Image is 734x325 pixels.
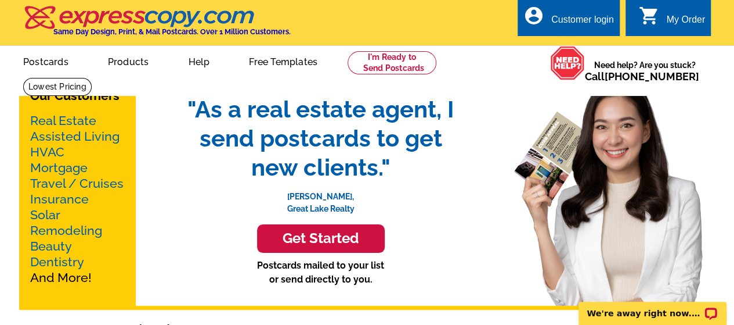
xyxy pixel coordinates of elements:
span: Need help? Are you stuck? [585,59,705,83]
a: [PHONE_NUMBER] [605,70,699,83]
img: help [550,46,585,80]
a: Remodeling [30,223,102,238]
a: Free Templates [230,47,336,74]
a: Products [89,47,168,74]
a: Travel / Cruises [30,176,124,191]
span: "As a real estate agent, I send postcards to get new clients." [176,95,466,182]
p: And More! [30,113,124,285]
a: Postcards [5,47,87,74]
a: Assisted Living [30,129,120,144]
a: Get Started [176,224,466,253]
div: My Order [666,15,705,31]
p: [PERSON_NAME], Great Lake Realty [176,182,466,215]
a: Beauty [30,239,72,253]
a: Real Estate [30,113,96,128]
div: Customer login [551,15,614,31]
a: Help [169,47,228,74]
p: Postcards mailed to your list or send directly to you. [176,259,466,287]
a: Same Day Design, Print, & Mail Postcards. Over 1 Million Customers. [23,14,291,36]
a: shopping_cart My Order [638,13,705,27]
a: Mortgage [30,160,88,175]
a: Solar [30,208,60,222]
a: HVAC [30,145,64,159]
span: Call [585,70,699,83]
h4: Same Day Design, Print, & Mail Postcards. Over 1 Million Customers. [53,27,291,36]
a: Insurance [30,192,89,206]
h3: Get Started [272,230,370,247]
iframe: LiveChat chat widget [571,288,734,325]
i: account_circle [523,5,544,26]
a: account_circle Customer login [523,13,614,27]
a: Dentistry [30,255,84,269]
i: shopping_cart [638,5,659,26]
